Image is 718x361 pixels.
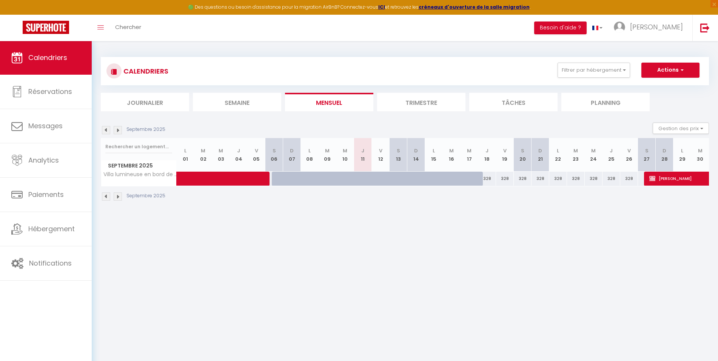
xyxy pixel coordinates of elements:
[602,172,620,186] div: 328
[514,138,532,172] th: 20
[115,23,141,31] span: Chercher
[28,155,59,165] span: Analytics
[503,147,507,154] abbr: V
[102,172,178,177] span: Villa lumineuse en bord de mer
[443,138,461,172] th: 16
[194,138,212,172] th: 02
[521,147,524,154] abbr: S
[379,147,382,154] abbr: V
[449,147,454,154] abbr: M
[610,147,613,154] abbr: J
[591,147,596,154] abbr: M
[230,138,248,172] th: 04
[673,138,691,172] th: 29
[212,138,230,172] th: 03
[532,172,549,186] div: 328
[28,87,72,96] span: Réservations
[28,53,67,62] span: Calendriers
[656,138,673,172] th: 28
[285,93,373,111] li: Mensuel
[534,22,587,34] button: Besoin d'aide ?
[691,138,709,172] th: 30
[496,138,514,172] th: 19
[397,147,400,154] abbr: S
[126,192,165,200] p: Septembre 2025
[663,147,666,154] abbr: D
[372,138,390,172] th: 12
[467,147,471,154] abbr: M
[378,4,385,10] a: ICI
[184,147,186,154] abbr: L
[414,147,418,154] abbr: D
[101,160,176,171] span: Septembre 2025
[602,138,620,172] th: 25
[219,147,223,154] abbr: M
[336,138,354,172] th: 10
[469,93,558,111] li: Tâches
[237,147,240,154] abbr: J
[549,172,567,186] div: 328
[433,147,435,154] abbr: L
[630,22,683,32] span: [PERSON_NAME]
[557,147,559,154] abbr: L
[319,138,336,172] th: 09
[325,147,330,154] abbr: M
[567,172,585,186] div: 328
[343,147,347,154] abbr: M
[561,93,650,111] li: Planning
[354,138,372,172] th: 11
[290,147,294,154] abbr: D
[585,172,602,186] div: 328
[627,147,631,154] abbr: V
[109,15,147,41] a: Chercher
[361,147,364,154] abbr: J
[101,93,189,111] li: Journalier
[425,138,443,172] th: 15
[538,147,542,154] abbr: D
[126,126,165,133] p: Septembre 2025
[641,63,700,78] button: Actions
[407,138,425,172] th: 14
[532,138,549,172] th: 21
[620,172,638,186] div: 328
[698,147,703,154] abbr: M
[614,22,625,33] img: ...
[478,172,496,186] div: 328
[681,147,683,154] abbr: L
[23,21,69,34] img: Super Booking
[255,147,258,154] abbr: V
[28,190,64,199] span: Paiements
[308,147,311,154] abbr: L
[122,63,168,80] h3: CALENDRIERS
[478,138,496,172] th: 18
[419,4,530,10] a: créneaux d'ouverture de la salle migration
[558,63,630,78] button: Filtrer par hébergement
[653,123,709,134] button: Gestion des prix
[273,147,276,154] abbr: S
[620,138,638,172] th: 26
[585,138,602,172] th: 24
[28,224,75,233] span: Hébergement
[177,138,194,172] th: 01
[549,138,567,172] th: 22
[390,138,407,172] th: 13
[700,23,710,32] img: logout
[301,138,319,172] th: 08
[514,172,532,186] div: 328
[645,147,649,154] abbr: S
[461,138,478,172] th: 17
[105,140,172,154] input: Rechercher un logement...
[193,93,281,111] li: Semaine
[201,147,205,154] abbr: M
[265,138,283,172] th: 06
[496,172,514,186] div: 328
[29,258,72,268] span: Notifications
[573,147,578,154] abbr: M
[485,147,488,154] abbr: J
[283,138,301,172] th: 07
[28,121,63,131] span: Messages
[377,93,465,111] li: Trimestre
[638,138,656,172] th: 27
